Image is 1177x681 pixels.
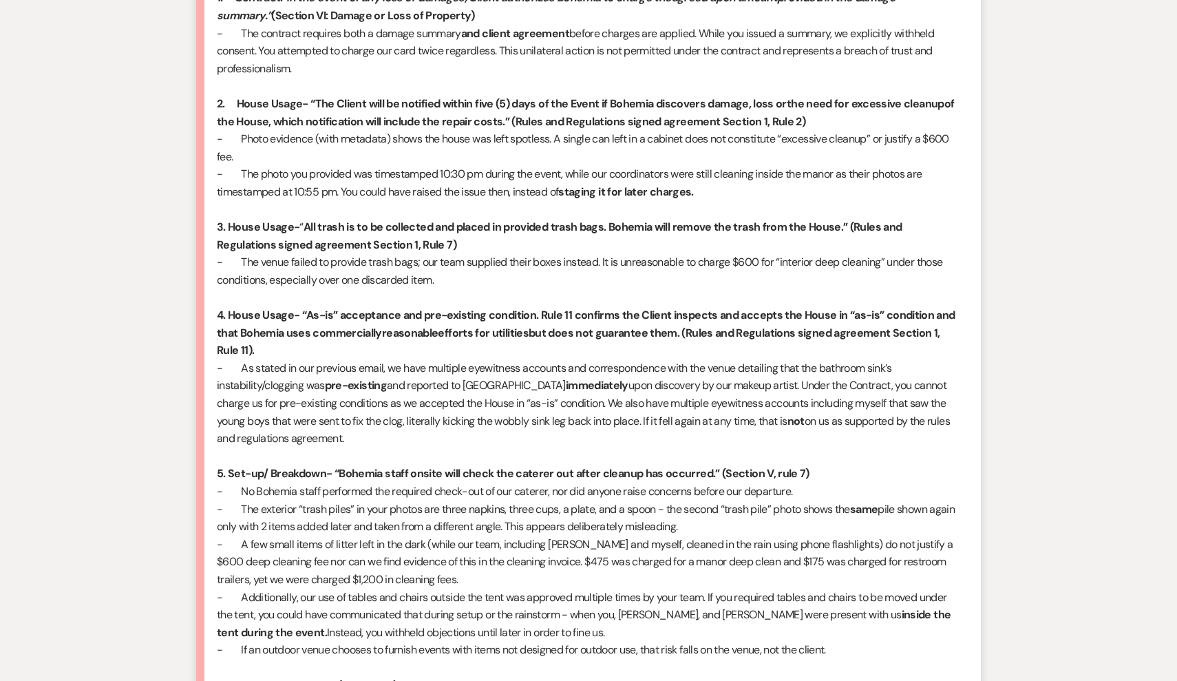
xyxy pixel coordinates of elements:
strong: All trash is to be collected and placed in provided trash bags. Bohemia will remove the trash fro... [217,220,902,252]
span: on us as supported by the rules and regulations agreement. [217,414,950,446]
strong: immediately [566,378,628,392]
strong: inside the tent during the event. [217,607,951,640]
strong: but does not guarantee them [529,326,677,340]
strong: same [850,502,878,516]
span: - Photo evidence (with metadata) shows the house was left spotless. A single can left in a cabine... [217,132,949,164]
strong: efforts for utilities [438,326,529,340]
span: “ [299,220,303,234]
span: - If an outdoor venue chooses to furnish events with items not designed for outdoor use, that ris... [217,642,826,657]
span: - The photo you provided was timestamped 10:30 pm during the event, while our coordinators were s... [217,167,922,199]
strong: 5. Set-up/ Breakdown- “Bohemia staff onsite will check the caterer out after cleanup has occurred... [217,466,809,481]
strong: 4. House Usage- “As-is” acceptance and pre-existing condition. Rule 11 confirms the Client inspec... [217,308,955,340]
strong: reasonable [382,326,438,340]
span: - The contract requires both a damage summary [217,26,461,41]
strong: pre-existing [325,378,387,392]
span: before charges are applied. While you issued a summary, we explicitly withheld consent. You attem... [217,26,934,76]
strong: and client agreement [461,26,569,41]
strong: 2. House Usage- “The Client will be notified within five (5) days of the Event if Bohemia discove... [217,96,787,111]
span: upon discovery by our makeup artist. Under the Contract, you cannot charge us for pre-existing co... [217,378,946,428]
span: - No Bohemia staff performed the required check-out of our caterer, nor did anyone raise concerns... [217,484,792,499]
strong: not [787,414,805,428]
span: - As stated in our previous email, we have multiple eyewitness accounts and correspondence with t... [217,361,891,393]
span: - The exterior “trash piles” in your photos are three napkins, three cups, a plate, and a spoon -... [217,502,850,516]
span: and reported to [GEOGRAPHIC_DATA] [387,378,566,392]
span: - Additionally, our use of tables and chairs outside the tent was approved multiple times by your... [217,590,946,622]
strong: of the House, which notification will include the repair costs.” (Rules and Regulations signed ag... [217,96,954,129]
span: - The venue failed to provide trash bags; our team supplied their boxes instead. It is unreasonab... [217,255,942,287]
span: - A few small items of litter left in the dark (while our team, including [PERSON_NAME] and mysel... [217,537,953,587]
strong: 3. House Usage- [217,220,299,234]
span: Instead, you withheld objections until later in order to fine us. [327,625,604,640]
strong: the need for excessive cleanup [787,96,944,111]
strong: staging it for later charges. [558,185,693,199]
